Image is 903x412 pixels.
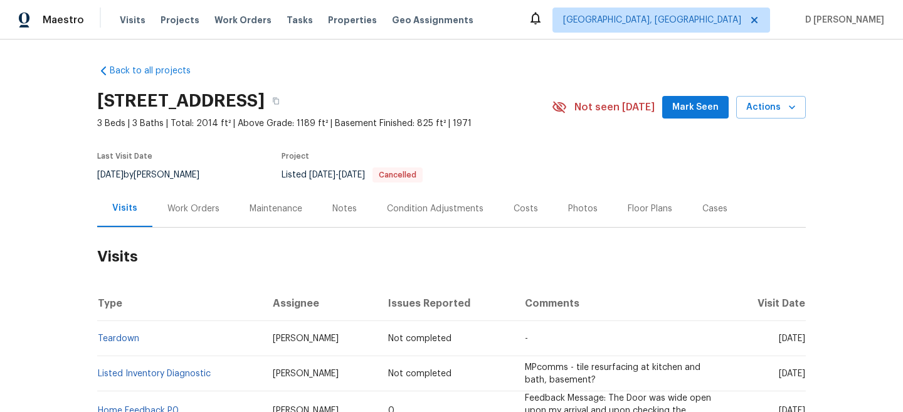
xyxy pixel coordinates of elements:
[97,95,265,107] h2: [STREET_ADDRESS]
[339,171,365,179] span: [DATE]
[97,152,152,160] span: Last Visit Date
[161,14,199,26] span: Projects
[97,171,124,179] span: [DATE]
[263,286,378,321] th: Assignee
[388,369,451,378] span: Not completed
[525,334,528,343] span: -
[388,334,451,343] span: Not completed
[568,203,598,215] div: Photos
[120,14,145,26] span: Visits
[250,203,302,215] div: Maintenance
[392,14,473,26] span: Geo Assignments
[563,14,741,26] span: [GEOGRAPHIC_DATA], [GEOGRAPHIC_DATA]
[167,203,219,215] div: Work Orders
[112,202,137,214] div: Visits
[273,369,339,378] span: [PERSON_NAME]
[309,171,335,179] span: [DATE]
[387,203,483,215] div: Condition Adjustments
[97,286,263,321] th: Type
[746,100,796,115] span: Actions
[514,203,538,215] div: Costs
[574,101,655,114] span: Not seen [DATE]
[97,167,214,182] div: by [PERSON_NAME]
[265,90,287,112] button: Copy Address
[702,203,727,215] div: Cases
[282,152,309,160] span: Project
[97,228,806,286] h2: Visits
[97,65,218,77] a: Back to all projects
[309,171,365,179] span: -
[97,117,552,130] span: 3 Beds | 3 Baths | Total: 2014 ft² | Above Grade: 1189 ft² | Basement Finished: 825 ft² | 1971
[287,16,313,24] span: Tasks
[273,334,339,343] span: [PERSON_NAME]
[800,14,884,26] span: D [PERSON_NAME]
[662,96,729,119] button: Mark Seen
[332,203,357,215] div: Notes
[515,286,727,321] th: Comments
[214,14,272,26] span: Work Orders
[628,203,672,215] div: Floor Plans
[374,171,421,179] span: Cancelled
[378,286,515,321] th: Issues Reported
[779,369,805,378] span: [DATE]
[779,334,805,343] span: [DATE]
[736,96,806,119] button: Actions
[98,369,211,378] a: Listed Inventory Diagnostic
[727,286,806,321] th: Visit Date
[672,100,719,115] span: Mark Seen
[43,14,84,26] span: Maestro
[98,334,139,343] a: Teardown
[328,14,377,26] span: Properties
[525,363,700,384] span: MPcomms - tile resurfacing at kitchen and bath, basement?
[282,171,423,179] span: Listed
